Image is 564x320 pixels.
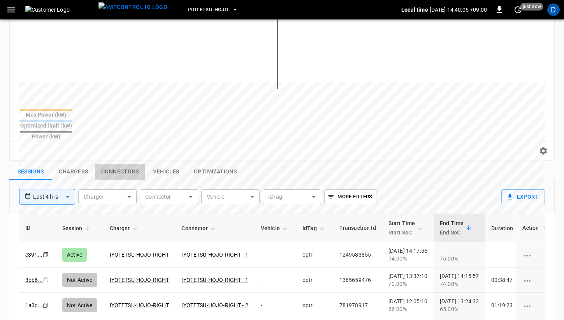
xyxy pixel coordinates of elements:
p: Local time [401,6,428,14]
div: profile-icon [547,3,560,16]
span: Duration [491,224,523,233]
button: show latest connectors [95,164,145,180]
span: IdTag [302,224,327,233]
th: Transaction Id [333,214,382,242]
div: charging session options [522,301,539,309]
span: just now [520,3,543,10]
img: Customer Logo [25,6,95,14]
p: Start SoC [388,228,415,237]
button: show latest charge points [52,164,95,180]
button: show latest sessions [9,164,52,180]
span: Charger [110,224,140,233]
th: Action [516,214,545,242]
div: Last 4 hrs [33,189,75,204]
th: ID [19,214,56,242]
div: End Time [440,219,464,237]
button: set refresh interval [512,3,524,16]
p: End SoC [440,228,464,237]
span: Iyotetsu-Hojo [188,5,228,14]
div: charging session options [522,251,539,259]
span: Connector [181,224,218,233]
span: Start TimeStart SoC [388,219,425,237]
button: show latest vehicles [145,164,188,180]
span: Vehicle [261,224,290,233]
button: More Filters [324,189,376,204]
button: Iyotetsu-Hojo [184,2,241,17]
p: [DATE] 14:40:05 +09:00 [430,6,487,14]
div: Start Time [388,219,415,237]
button: show latest optimizations [188,164,243,180]
span: End TimeEnd SoC [440,219,474,237]
div: charging session options [522,276,539,284]
button: Export [501,189,545,204]
span: Session [62,224,92,233]
img: ampcontrol.io logo [98,2,167,12]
